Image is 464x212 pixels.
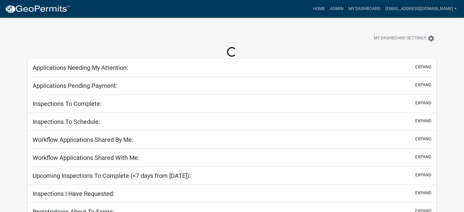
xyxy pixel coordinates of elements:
button: expand [415,64,431,70]
span: My Dashboard Settings [374,35,426,42]
a: Admin [328,3,346,15]
a: [EMAIL_ADDRESS][DOMAIN_NAME] [383,3,459,15]
button: expand [415,82,431,88]
a: Home [311,3,328,15]
a: My Dashboard [346,3,383,15]
i: settings [427,35,435,42]
h5: Workflow Applications Shared With Me: [33,154,139,161]
h5: Applications Needing My Attention: [33,64,128,71]
h5: Inspections I Have Requested: [33,190,114,197]
h5: Inspections To Schedule: [33,118,100,125]
h5: Applications Pending Payment: [33,82,117,89]
button: expand [415,190,431,196]
button: expand [415,118,431,124]
button: expand [415,136,431,142]
h5: Workflow Applications Shared By Me: [33,136,133,143]
button: My Dashboard Settingssettings [369,32,440,44]
h5: Inspections To Complete: [33,100,102,107]
h5: Upcoming Inspections To Complete (<7 days from [DATE]): [33,172,191,179]
button: expand [415,154,431,160]
button: expand [415,172,431,178]
button: expand [415,100,431,106]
